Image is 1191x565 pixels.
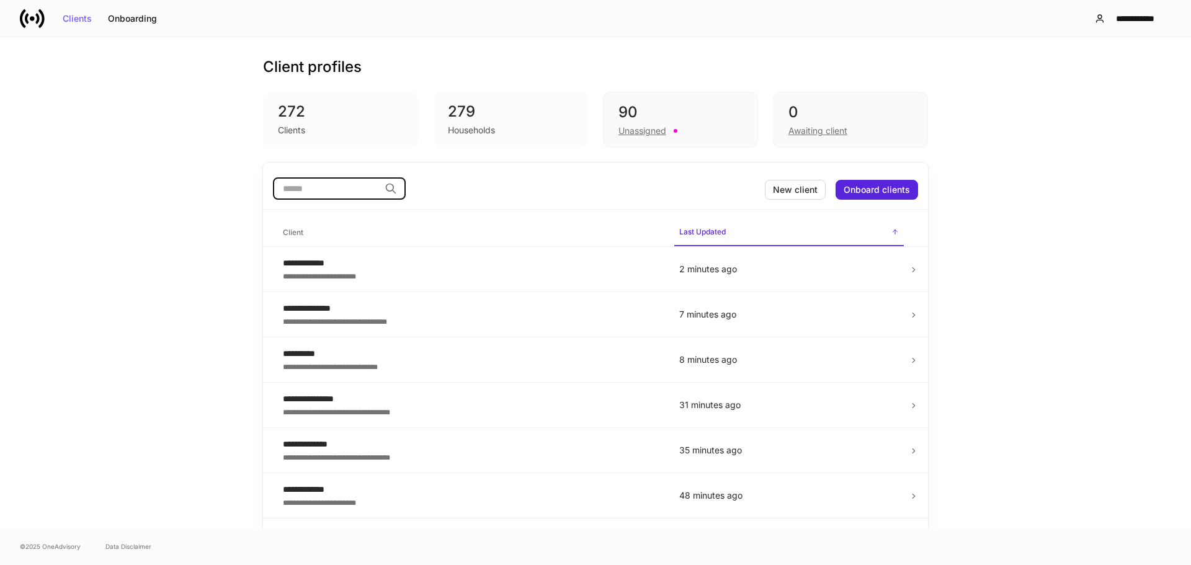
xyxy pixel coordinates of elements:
[788,125,847,137] div: Awaiting client
[679,399,899,411] p: 31 minutes ago
[618,125,666,137] div: Unassigned
[836,180,918,200] button: Onboard clients
[448,102,573,122] div: 279
[679,489,899,502] p: 48 minutes ago
[100,9,165,29] button: Onboarding
[263,57,362,77] h3: Client profiles
[278,102,403,122] div: 272
[55,9,100,29] button: Clients
[844,185,910,194] div: Onboard clients
[679,444,899,456] p: 35 minutes ago
[618,102,743,122] div: 90
[108,14,157,23] div: Onboarding
[603,92,758,148] div: 90Unassigned
[679,308,899,321] p: 7 minutes ago
[278,124,305,136] div: Clients
[679,263,899,275] p: 2 minutes ago
[773,92,928,148] div: 0Awaiting client
[773,185,818,194] div: New client
[63,14,92,23] div: Clients
[283,226,303,238] h6: Client
[679,354,899,366] p: 8 minutes ago
[105,541,151,551] a: Data Disclaimer
[448,124,495,136] div: Households
[674,220,904,246] span: Last Updated
[765,180,826,200] button: New client
[788,102,912,122] div: 0
[278,220,664,246] span: Client
[679,226,726,238] h6: Last Updated
[20,541,81,551] span: © 2025 OneAdvisory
